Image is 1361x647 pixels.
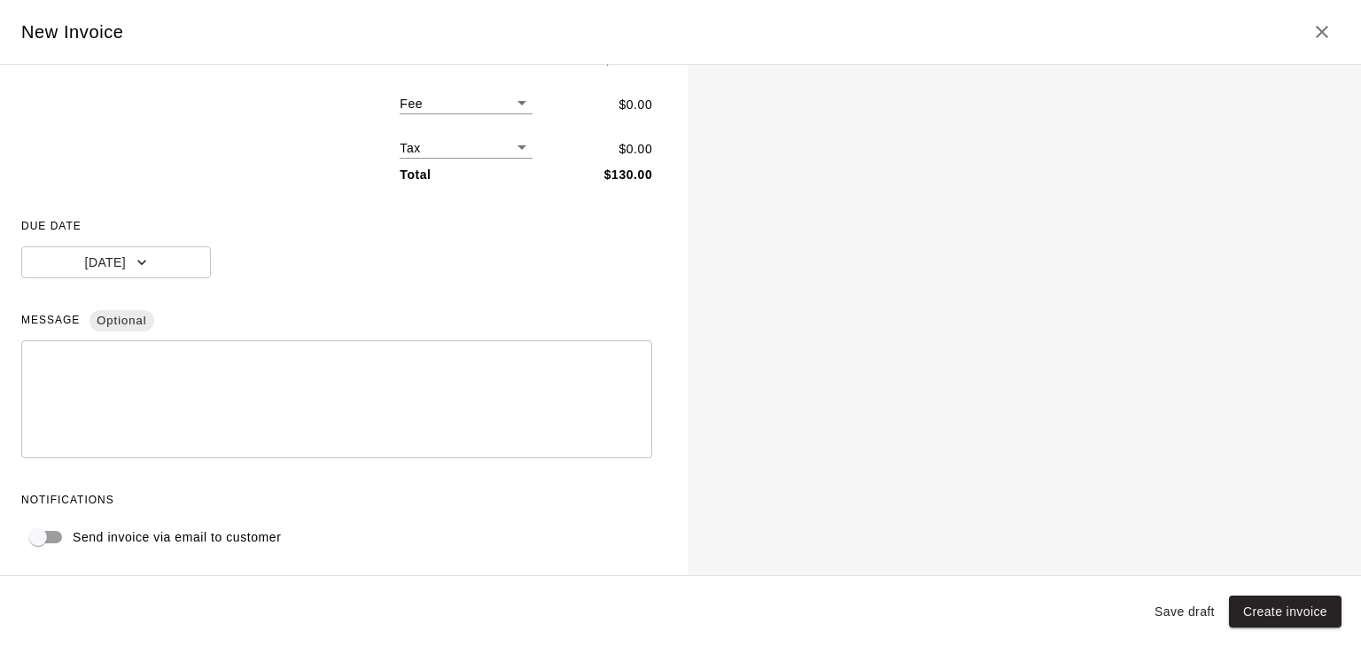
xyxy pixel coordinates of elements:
span: DUE DATE [21,213,652,241]
span: Optional [89,306,153,337]
button: Save draft [1147,596,1222,628]
button: [DATE] [21,246,211,279]
span: MESSAGE [21,307,652,335]
b: $ 130.00 [604,168,653,182]
button: Close [1304,14,1340,50]
p: Send invoice via email to customer [73,528,281,547]
b: Total [400,168,431,182]
p: $ 0.00 [618,140,652,159]
span: NOTIFICATIONS [21,487,652,515]
button: Create invoice [1229,596,1342,628]
p: $ 0.00 [618,96,652,114]
h5: New Invoice [21,20,124,44]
